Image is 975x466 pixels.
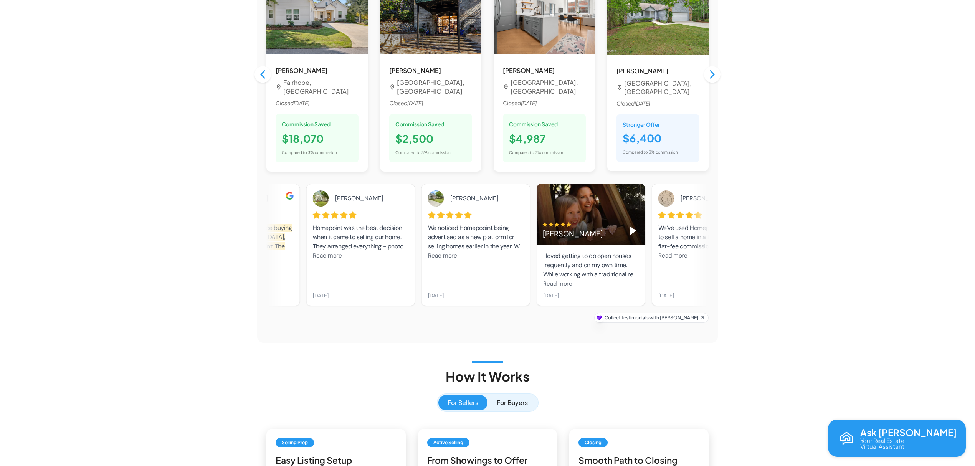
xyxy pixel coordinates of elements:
[623,121,693,128] span: Stronger Offer
[438,395,487,410] button: For Sellers
[509,150,564,155] span: Compared to 3% commission
[430,439,466,446] span: Active Selling
[509,132,580,146] h5: $4,987
[860,427,957,437] p: Ask [PERSON_NAME]
[282,132,352,146] h5: $18,070
[837,429,856,448] img: Reva
[487,395,537,410] button: For Buyers
[616,66,699,76] h6: [PERSON_NAME]
[437,393,539,412] div: How it works view
[511,78,586,96] p: [GEOGRAPHIC_DATA], [GEOGRAPHIC_DATA]
[389,99,472,108] span: Closed [DATE]
[279,439,311,446] span: Selling Prep
[503,66,586,75] h6: [PERSON_NAME]
[283,78,359,96] p: Fairhope, [GEOGRAPHIC_DATA]
[623,150,678,154] span: Compared to 3% commission
[860,438,904,449] p: Your Real Estate Virtual Assistant
[624,79,699,97] p: [GEOGRAPHIC_DATA], [GEOGRAPHIC_DATA]
[276,66,359,75] h6: [PERSON_NAME]
[389,66,472,75] h6: [PERSON_NAME]
[395,132,466,146] h5: $2,500
[395,150,451,155] span: Compared to 3% commission
[276,99,359,108] span: Closed [DATE]
[509,120,558,129] span: Commission Saved
[828,420,966,457] button: Open chat with Reva
[582,439,605,446] span: Closing
[395,120,444,129] span: Commission Saved
[623,131,693,145] h5: $6,400
[616,99,699,108] span: Closed [DATE]
[282,150,337,155] span: Compared to 3% commission
[503,99,586,108] span: Closed [DATE]
[446,369,529,384] h3: How It Works
[282,120,331,129] span: Commission Saved
[397,78,472,96] p: [GEOGRAPHIC_DATA], [GEOGRAPHIC_DATA]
